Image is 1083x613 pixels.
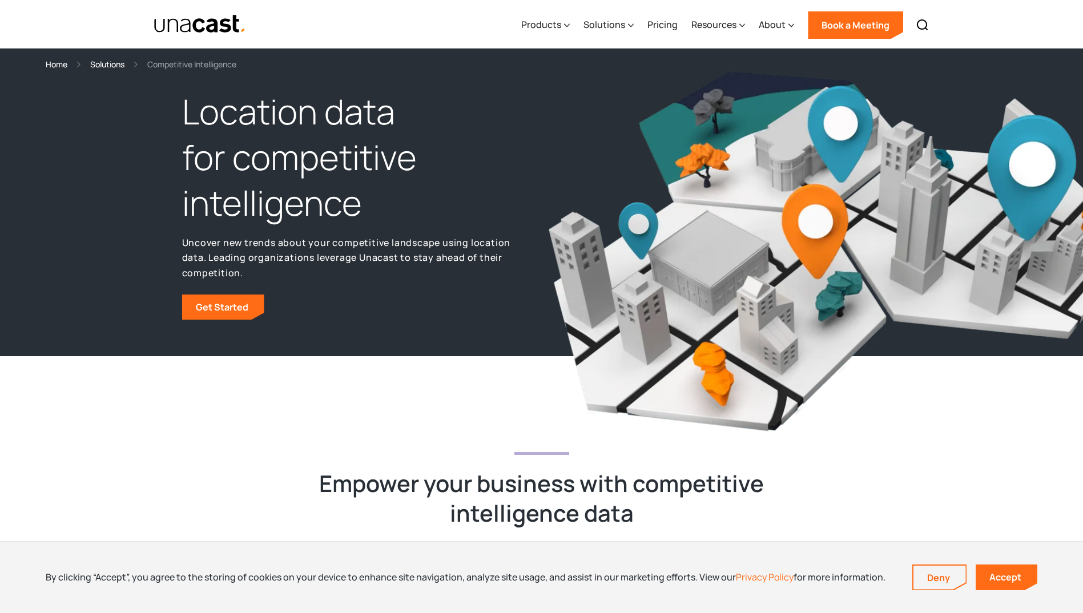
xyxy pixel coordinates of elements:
[182,235,536,281] p: Uncover new trends about your competitive landscape using location data. Leading organizations le...
[808,11,903,39] a: Book a Meeting
[154,14,247,34] img: Unacast text logo
[521,2,570,49] div: Products
[976,564,1037,590] a: Accept
[46,571,885,583] div: By clicking “Accept”, you agree to the storing of cookies on your device to enhance site navigati...
[319,469,764,528] h2: Empower your business with competitive intelligence data
[759,2,794,49] div: About
[736,571,794,583] a: Privacy Policy
[759,18,786,31] div: About
[691,2,745,49] div: Resources
[916,18,929,32] img: Search icon
[521,18,561,31] div: Products
[90,58,124,71] a: Solutions
[913,566,966,590] a: Deny
[583,2,634,49] div: Solutions
[583,18,625,31] div: Solutions
[182,89,536,225] h1: Location data for competitive intelligence
[147,58,236,71] div: Competitive Intelligence
[691,18,736,31] div: Resources
[46,58,67,71] a: Home
[154,14,247,34] a: home
[182,295,264,320] a: Get Started
[647,2,678,49] a: Pricing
